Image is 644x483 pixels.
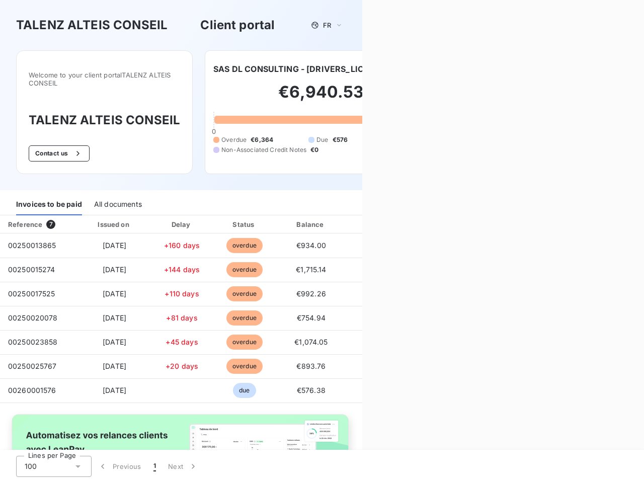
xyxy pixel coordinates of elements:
[8,220,42,228] div: Reference
[103,338,126,346] span: [DATE]
[333,135,348,144] span: €576
[278,219,344,229] div: Balance
[297,386,326,394] span: €576.38
[79,219,149,229] div: Issued on
[94,194,142,215] div: All documents
[296,289,326,298] span: €992.26
[8,338,58,346] span: 00250023858
[153,461,156,471] span: 1
[233,383,256,398] span: due
[103,265,126,274] span: [DATE]
[103,241,126,250] span: [DATE]
[103,386,126,394] span: [DATE]
[226,262,263,277] span: overdue
[200,16,275,34] h3: Client portal
[166,338,198,346] span: +45 days
[166,313,197,322] span: +81 days
[226,286,263,301] span: overdue
[147,456,162,477] button: 1
[165,289,199,298] span: +110 days
[297,313,326,322] span: €754.94
[296,362,326,370] span: €893.76
[226,359,263,374] span: overdue
[294,338,328,346] span: €1,074.05
[316,135,328,144] span: Due
[8,289,55,298] span: 00250017525
[213,63,429,75] h6: SAS DL CONSULTING - [DRIVERS_LICENSE_NUMBER]
[153,219,211,229] div: Delay
[296,265,326,274] span: €1,715.14
[251,135,273,144] span: €6,364
[310,145,318,154] span: €0
[212,127,216,135] span: 0
[16,194,82,215] div: Invoices to be paid
[226,335,263,350] span: overdue
[46,220,55,229] span: 7
[16,16,168,34] h3: TALENZ ALTEIS CONSEIL
[103,362,126,370] span: [DATE]
[8,241,56,250] span: 00250013865
[29,71,180,87] span: Welcome to your client portal TALENZ ALTEIS CONSEIL
[8,313,58,322] span: 00250020078
[25,461,37,471] span: 100
[162,456,204,477] button: Next
[221,145,306,154] span: Non-Associated Credit Notes
[8,265,55,274] span: 00250015274
[296,241,326,250] span: €934.00
[323,21,331,29] span: FR
[29,111,180,129] h3: TALENZ ALTEIS CONSEIL
[214,219,274,229] div: Status
[166,362,198,370] span: +20 days
[226,238,263,253] span: overdue
[92,456,147,477] button: Previous
[103,289,126,298] span: [DATE]
[221,135,247,144] span: Overdue
[226,310,263,326] span: overdue
[164,265,200,274] span: +144 days
[8,362,57,370] span: 00250025767
[348,219,398,229] div: PDF
[29,145,90,162] button: Contact us
[213,82,429,112] h2: €6,940.53
[8,386,56,394] span: 00260001576
[164,241,200,250] span: +160 days
[103,313,126,322] span: [DATE]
